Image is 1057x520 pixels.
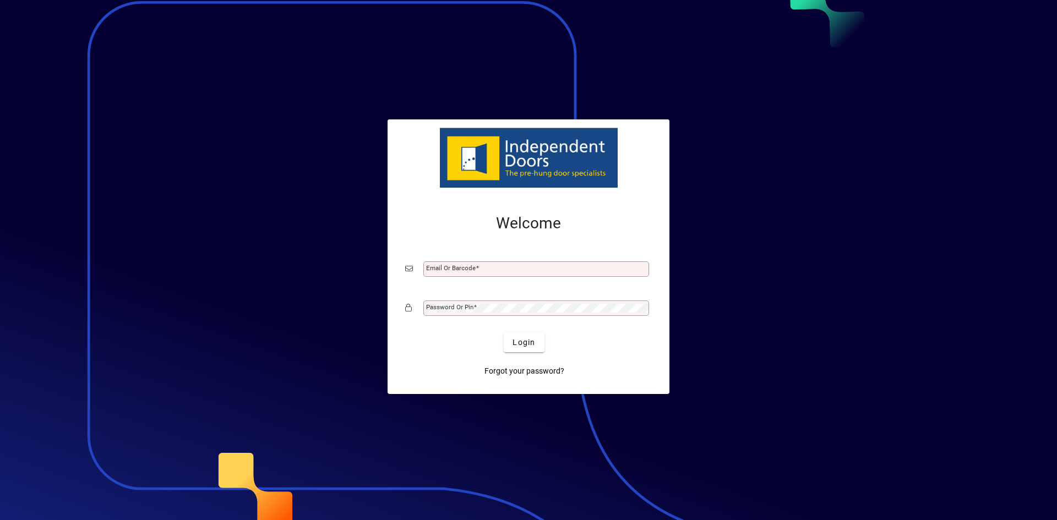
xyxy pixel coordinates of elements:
mat-label: Password or Pin [426,303,473,311]
h2: Welcome [405,214,652,233]
span: Login [513,337,535,348]
a: Forgot your password? [480,361,569,381]
mat-label: Email or Barcode [426,264,476,272]
span: Forgot your password? [484,365,564,377]
button: Login [504,332,544,352]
